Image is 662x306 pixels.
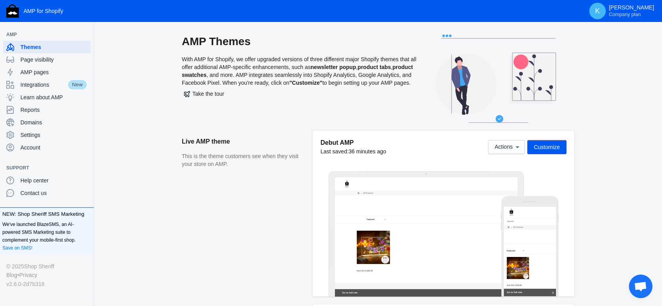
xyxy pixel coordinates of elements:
a: Shop Sheriff [24,262,54,271]
h2: Live AMP theme [182,131,305,153]
a: IntegrationsNew [3,78,91,91]
b: product swatches [182,64,413,78]
span: All Products [237,75,318,91]
a: Save on SMS! [2,244,33,252]
span: 36 minutes ago [349,148,386,155]
span: Go to full site [9,247,139,258]
a: Catalog [262,14,290,25]
span: › [21,53,25,67]
span: Learn about AMP [20,93,88,101]
span: All Products [42,81,115,95]
span: 1 product [128,121,149,127]
label: Sort by [64,121,84,128]
a: submit search [143,36,150,50]
a: Settings [3,129,91,141]
a: Contact [294,14,323,25]
a: AMP pages [3,66,91,78]
span: AMP [6,31,80,38]
div: Last saved: [320,148,386,155]
span: AMP pages [20,68,88,76]
b: "Customize" [289,80,322,86]
a: Blog [6,271,17,279]
img: Shop Sheriff Logo [6,4,19,18]
h5: Debut AMP [320,138,386,147]
b: product tabs [358,64,391,70]
img: image [9,2,36,30]
button: Menu [136,8,152,24]
b: newsletter popup [311,64,356,70]
span: K [594,7,602,15]
a: Home [233,14,256,25]
span: All Products [26,53,58,67]
button: Add a sales channel [80,166,92,169]
button: Customize [527,140,567,154]
span: Account [20,144,88,151]
a: Account [3,141,91,154]
button: Actions [488,140,525,154]
button: Take the tour [182,87,226,101]
a: Home [62,39,77,54]
a: Contact us [3,187,91,199]
img: image [22,6,49,33]
label: Sort by [9,113,63,120]
a: Themes [3,41,91,53]
span: Take the tour [184,91,224,97]
span: New [67,79,88,90]
span: Actions [495,144,513,150]
span: AMP for Shopify [24,8,63,14]
input: Search [3,36,154,50]
h2: AMP Themes [182,35,417,49]
a: Home [7,53,22,67]
a: Privacy [19,271,37,279]
button: Add a sales channel [80,33,92,36]
span: Home [237,16,252,23]
span: Catalog [265,16,286,23]
div: With AMP for Shopify, we offer upgraded versions of three different major Shopify themes that all... [182,35,417,131]
div: Open chat [629,275,653,298]
span: Support [6,164,80,172]
p: This is the theme customers see when they visit your store on AMP. [182,153,305,168]
span: › [76,40,80,53]
a: Domains [3,116,91,129]
span: Themes [20,43,88,51]
span: Company plan [609,11,641,18]
span: 1 product [469,121,492,127]
p: [PERSON_NAME] [609,4,654,18]
img: Laptop frame [328,171,524,297]
span: Contact us [20,189,88,197]
span: Reports [20,106,88,114]
div: v2.6.0-2d7b316 [6,280,88,288]
span: Customize [534,144,560,150]
a: Learn about AMP [3,91,91,104]
span: Domains [20,118,88,126]
div: © 2025 [6,262,88,271]
span: Contact [298,16,319,23]
span: Integrations [20,81,67,89]
span: Page visibility [20,56,88,64]
a: Page visibility [3,53,91,66]
span: Help center [20,177,88,184]
a: Reports [3,104,91,116]
div: • [6,271,88,279]
span: All Products [82,40,113,53]
span: Settings [20,131,88,139]
img: Mobile frame [501,196,559,297]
